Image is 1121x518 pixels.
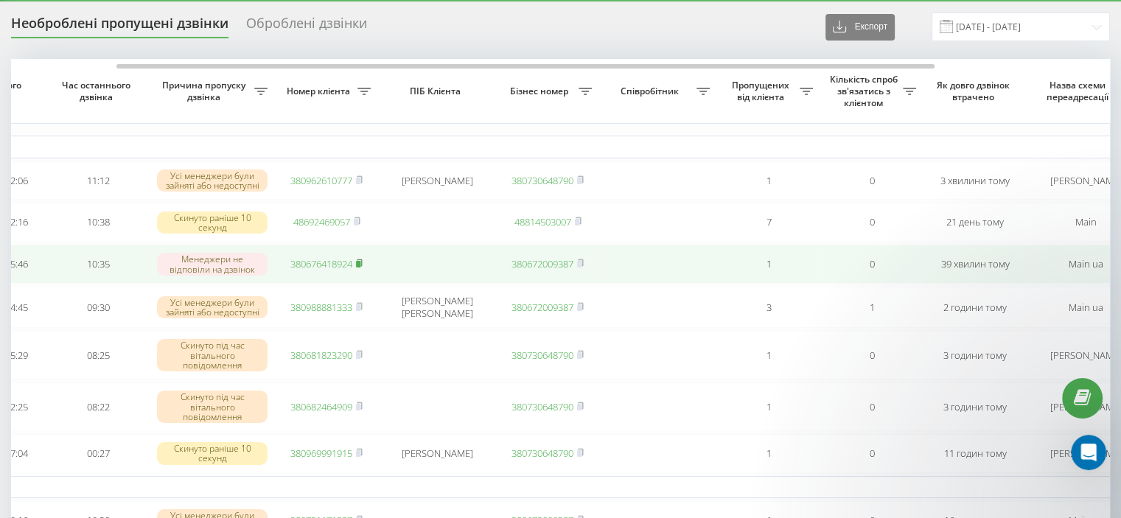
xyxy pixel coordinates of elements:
td: 3 хвилини тому [923,161,1027,200]
div: Усі менеджери були зайняті або недоступні [157,169,268,192]
span: Співробітник [607,85,696,97]
a: 48814503007 [514,215,571,228]
div: Необроблені пропущені дзвінки [11,15,228,38]
td: 10:38 [46,203,150,242]
td: 3 години тому [923,382,1027,431]
a: 380730648790 [511,447,573,460]
td: 0 [820,382,923,431]
td: 0 [820,434,923,473]
button: Експорт [825,14,895,41]
td: 7 [717,203,820,242]
td: 21 день тому [923,203,1027,242]
td: 1 [717,161,820,200]
span: Бізнес номер [503,85,579,97]
a: 380682464909 [290,400,352,413]
a: 380681823290 [290,349,352,362]
a: 380962610777 [290,174,352,187]
td: 11 годин тому [923,434,1027,473]
td: 3 години тому [923,331,1027,379]
a: 380676418924 [290,257,352,270]
div: Скинуто раніше 10 секунд [157,442,268,464]
a: 380730648790 [511,349,573,362]
span: Номер клієнта [282,85,357,97]
a: 380730648790 [511,400,573,413]
span: Причина пропуску дзвінка [157,80,254,102]
span: Кількість спроб зв'язатись з клієнтом [828,74,903,108]
td: [PERSON_NAME] [378,434,496,473]
td: 39 хвилин тому [923,245,1027,284]
a: 48692469057 [293,215,350,228]
td: 0 [820,245,923,284]
td: [PERSON_NAME] [378,161,496,200]
div: Менеджери не відповіли на дзвінок [157,253,268,275]
td: 3 [717,287,820,328]
td: 1 [820,287,923,328]
td: 1 [717,331,820,379]
td: 10:35 [46,245,150,284]
td: 08:25 [46,331,150,379]
td: 2 години тому [923,287,1027,328]
td: 1 [717,245,820,284]
td: 0 [820,161,923,200]
iframe: Intercom live chat [1071,435,1106,470]
a: 380672009387 [511,257,573,270]
td: 09:30 [46,287,150,328]
span: Пропущених від клієнта [724,80,800,102]
span: ПІБ Клієнта [391,85,483,97]
a: 380672009387 [511,301,573,314]
td: 11:12 [46,161,150,200]
div: Оброблені дзвінки [246,15,367,38]
td: 0 [820,203,923,242]
a: 380730648790 [511,174,573,187]
span: Час останнього дзвінка [58,80,138,102]
td: 08:22 [46,382,150,431]
td: 1 [717,382,820,431]
div: Скинуто під час вітального повідомлення [157,339,268,371]
td: [PERSON_NAME] [PERSON_NAME] [378,287,496,328]
td: 00:27 [46,434,150,473]
div: Скинуто під час вітального повідомлення [157,391,268,423]
div: Скинуто раніше 10 секунд [157,211,268,234]
td: 0 [820,331,923,379]
a: 380969991915 [290,447,352,460]
span: Як довго дзвінок втрачено [935,80,1015,102]
div: Усі менеджери були зайняті або недоступні [157,296,268,318]
td: 1 [717,434,820,473]
a: 380988881333 [290,301,352,314]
